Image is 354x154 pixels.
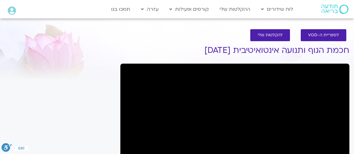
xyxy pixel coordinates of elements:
[166,3,212,15] a: קורסים ופעילות
[308,33,339,38] span: לספריית ה-VOD
[216,3,253,15] a: ההקלטות שלי
[258,33,283,38] span: להקלטות שלי
[138,3,162,15] a: עזרה
[250,29,290,41] a: להקלטות שלי
[258,3,296,15] a: לוח שידורים
[321,5,348,14] img: תודעה בריאה
[120,46,349,55] h1: חכמת הגוף ותנועה אינטואיטיבית [DATE]
[108,3,133,15] a: תמכו בנו
[301,29,346,41] a: לספריית ה-VOD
